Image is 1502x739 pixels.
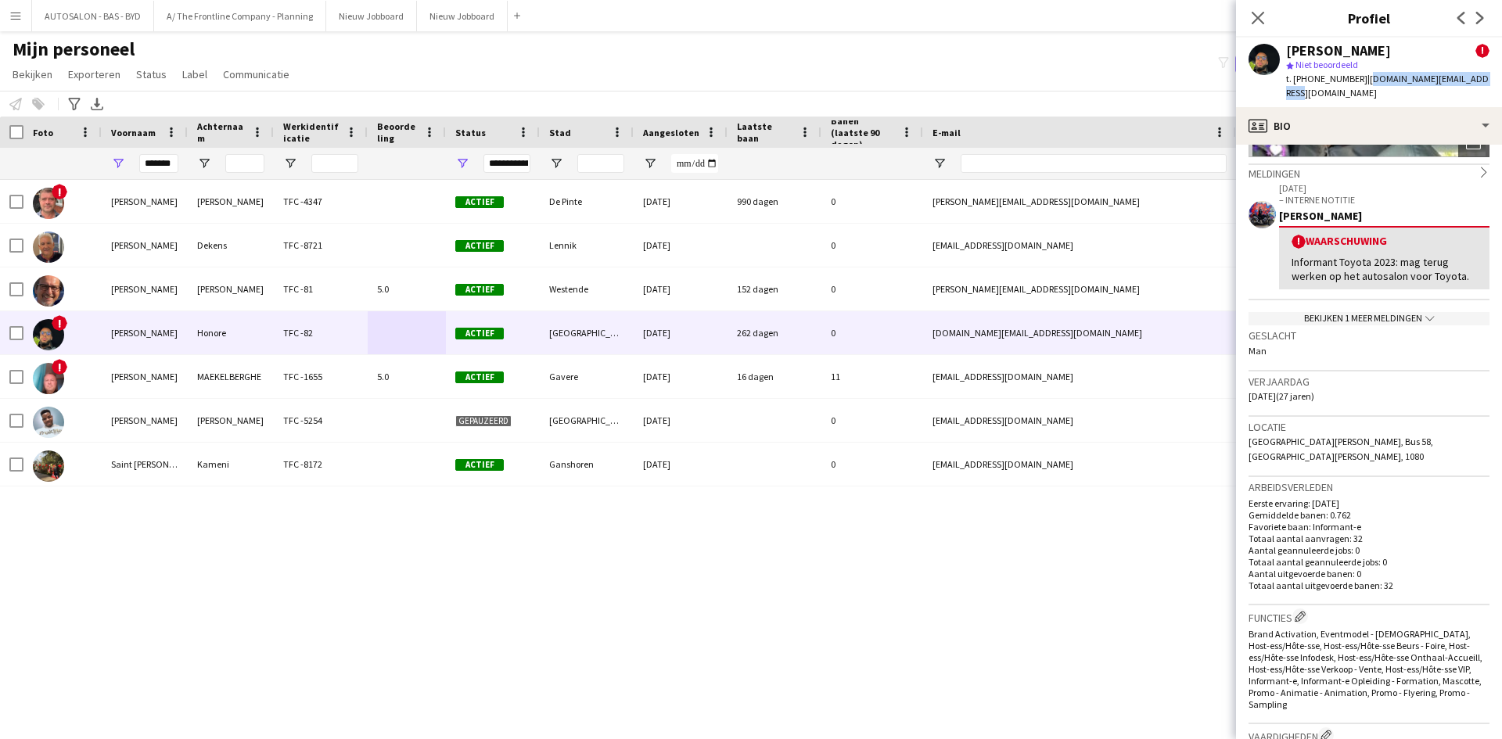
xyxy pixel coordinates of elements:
[540,399,634,442] div: [GEOGRAPHIC_DATA]
[1249,390,1314,402] span: [DATE] (27 jaren)
[1249,328,1489,343] h3: Geslacht
[821,311,923,354] div: 0
[52,315,67,331] span: !
[540,355,634,398] div: Gavere
[455,371,504,383] span: Actief
[923,399,1236,442] div: [EMAIL_ADDRESS][DOMAIN_NAME]
[1249,480,1489,494] h3: Arbeidsverleden
[1249,345,1267,357] span: Man
[540,224,634,267] div: Lennik
[188,399,274,442] div: [PERSON_NAME]
[728,355,821,398] div: 16 dagen
[1249,533,1489,544] p: Totaal aantal aanvragen: 32
[274,311,368,354] div: TFC -82
[188,355,274,398] div: MAEKELBERGHE
[33,407,64,438] img: patrick moukoko ben
[274,180,368,223] div: TFC -4347
[326,1,417,31] button: Nieuw Jobboard
[130,64,173,84] a: Status
[68,67,120,81] span: Exporteren
[1286,44,1391,58] div: [PERSON_NAME]
[1279,194,1489,206] p: – INTERNE NOTITIE
[821,224,923,267] div: 0
[33,127,53,138] span: Foto
[274,267,368,310] div: TFC -81
[1249,521,1489,533] p: Favoriete baan: Informant-e
[111,127,156,138] span: Voornaam
[1279,182,1489,194] p: [DATE]
[188,224,274,267] div: Dekens
[33,319,64,350] img: Patrick Honore
[182,67,207,81] span: Label
[1279,209,1489,223] div: [PERSON_NAME]
[634,311,728,354] div: [DATE]
[1236,8,1502,28] h3: Profiel
[1292,235,1306,249] span: !
[368,355,446,398] div: 5.0
[102,355,188,398] div: [PERSON_NAME]
[52,184,67,199] span: !
[671,154,718,173] input: Aangesloten Filter Invoer
[961,154,1227,173] input: E-mail Filter Invoer
[1295,59,1358,70] span: Niet beoordeeld
[1249,608,1489,625] h3: Functies
[540,443,634,486] div: Ganshoren
[455,127,486,138] span: Status
[188,443,274,486] div: Kameni
[1249,544,1489,556] p: Aantal geannuleerde jobs: 0
[634,224,728,267] div: [DATE]
[1249,579,1489,591] p: Totaal aantal uitgevoerde banen: 32
[549,127,571,138] span: Stad
[923,180,1236,223] div: [PERSON_NAME][EMAIL_ADDRESS][DOMAIN_NAME]
[6,64,59,84] a: Bekijken
[540,267,634,310] div: Westende
[1249,420,1489,434] h3: Locatie
[223,67,289,81] span: Communicatie
[634,355,728,398] div: [DATE]
[455,156,469,170] button: Open Filtermenu
[932,127,961,138] span: E-mail
[923,443,1236,486] div: [EMAIL_ADDRESS][DOMAIN_NAME]
[923,224,1236,267] div: [EMAIL_ADDRESS][DOMAIN_NAME]
[377,120,418,144] span: Beoordeling
[102,224,188,267] div: [PERSON_NAME]
[52,359,67,375] span: !
[577,154,624,173] input: Stad Filter Invoer
[33,275,64,307] img: Patrick Driessen
[455,284,504,296] span: Actief
[1249,312,1489,325] div: Bekijken 1 meer meldingen
[643,156,657,170] button: Open Filtermenu
[821,355,923,398] div: 11
[540,180,634,223] div: De Pinte
[102,267,188,310] div: [PERSON_NAME]
[225,154,264,173] input: Achternaam Filter Invoer
[13,67,52,81] span: Bekijken
[1249,436,1433,461] span: [GEOGRAPHIC_DATA][PERSON_NAME], Bus 58, [GEOGRAPHIC_DATA][PERSON_NAME], 1080
[102,399,188,442] div: [PERSON_NAME]
[102,311,188,354] div: [PERSON_NAME]
[274,399,368,442] div: TFC -5254
[136,67,167,81] span: Status
[455,459,504,471] span: Actief
[1249,568,1489,579] p: Aantal uitgevoerde banen: 0
[540,311,634,354] div: [GEOGRAPHIC_DATA][PERSON_NAME]
[821,180,923,223] div: 0
[728,267,821,310] div: 152 dagen
[1249,556,1489,568] p: Totaal aantal geannuleerde jobs: 0
[62,64,127,84] a: Exporteren
[821,443,923,486] div: 0
[176,64,214,84] a: Label
[197,156,211,170] button: Open Filtermenu
[13,38,135,61] span: Mijn personeel
[1249,497,1489,509] p: Eerste ervaring: [DATE]
[188,267,274,310] div: [PERSON_NAME]
[188,311,274,354] div: Honore
[455,415,512,427] span: Gepauzeerd
[283,156,297,170] button: Open Filtermenu
[102,443,188,486] div: Saint [PERSON_NAME]
[1249,375,1489,389] h3: Verjaardag
[821,399,923,442] div: 0
[455,196,504,208] span: Actief
[32,1,154,31] button: AUTOSALON - BAS - BYD
[188,180,274,223] div: [PERSON_NAME]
